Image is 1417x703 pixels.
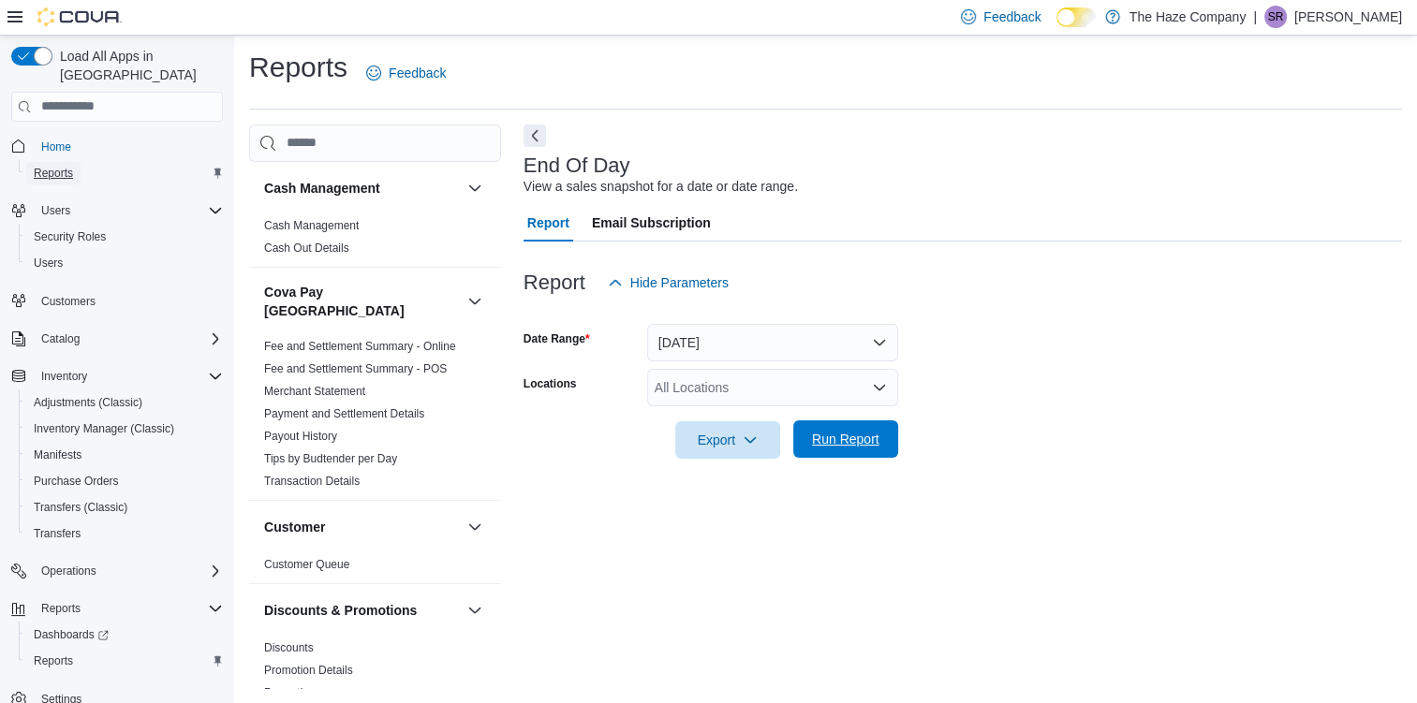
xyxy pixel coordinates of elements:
span: Purchase Orders [26,470,223,492]
span: Customers [41,294,96,309]
h3: Discounts & Promotions [264,601,417,620]
span: Dashboards [26,623,223,646]
a: Promotions [264,686,321,699]
a: Transaction Details [264,475,360,488]
button: Catalog [4,326,230,352]
button: Inventory [4,363,230,389]
button: Users [34,199,78,222]
a: Purchase Orders [26,470,126,492]
span: Customers [34,289,223,313]
button: Next [524,124,546,147]
span: Reports [34,653,73,668]
button: Export [675,421,780,459]
span: Security Roles [34,229,106,244]
span: Operations [41,564,96,579]
span: Transfers (Classic) [34,500,127,515]
span: Operations [34,560,223,582]
span: Users [26,252,223,274]
button: Inventory Manager (Classic) [19,416,230,442]
button: Discounts & Promotions [264,601,460,620]
span: Transfers (Classic) [26,496,223,519]
button: Adjustments (Classic) [19,389,230,416]
h3: Customer [264,518,325,536]
img: Cova [37,7,122,26]
button: Reports [4,595,230,622]
span: Merchant Statement [264,384,365,399]
span: Manifests [34,447,81,462]
span: Dashboards [34,627,109,642]
a: Feedback [359,54,453,92]
button: Security Roles [19,224,230,250]
span: Inventory Manager (Classic) [34,421,174,436]
button: Transfers (Classic) [19,494,230,520]
span: Reports [34,166,73,181]
button: Catalog [34,328,87,350]
a: Customers [34,290,103,313]
span: Hide Parameters [630,273,729,292]
button: Discounts & Promotions [464,599,486,622]
span: Catalog [34,328,223,350]
p: [PERSON_NAME] [1294,6,1402,28]
label: Locations [524,376,577,391]
a: Cash Management [264,219,359,232]
button: Users [4,198,230,224]
a: Adjustments (Classic) [26,391,150,414]
button: Operations [4,558,230,584]
a: Promotion Details [264,664,353,677]
span: Report [527,204,569,242]
button: Cova Pay [GEOGRAPHIC_DATA] [264,283,460,320]
h3: End Of Day [524,154,630,177]
button: Home [4,133,230,160]
button: Run Report [793,420,898,458]
span: Transfers [26,522,223,545]
button: Transfers [19,520,230,547]
span: Users [34,256,63,271]
a: Fee and Settlement Summary - POS [264,362,447,375]
span: SR [1268,6,1284,28]
span: Cash Management [264,218,359,233]
span: Payment and Settlement Details [264,406,424,421]
a: Dashboards [26,623,116,646]
button: Cash Management [464,177,486,199]
p: | [1253,6,1257,28]
span: Export [686,421,769,459]
span: Load All Apps in [GEOGRAPHIC_DATA] [52,47,223,84]
button: Reports [34,597,88,620]
a: Home [34,136,79,158]
div: Cova Pay [GEOGRAPHIC_DATA] [249,335,501,500]
span: Promotions [264,685,321,700]
button: Customer [264,518,460,536]
a: Dashboards [19,622,230,648]
a: Transfers [26,522,88,545]
a: Customer Queue [264,558,349,571]
span: Home [34,135,223,158]
a: Payout History [264,430,337,443]
button: [DATE] [647,324,898,361]
a: Inventory Manager (Classic) [26,417,182,440]
span: Adjustments (Classic) [26,391,223,414]
span: Catalog [41,331,80,346]
h3: Report [524,271,585,294]
span: Inventory [34,365,223,388]
span: Cash Out Details [264,241,349,256]
span: Email Subscription [592,204,711,242]
span: Home [41,139,71,154]
div: View a sales snapshot for a date or date range. [524,177,798,197]
span: Reports [41,601,81,616]
span: Dark Mode [1056,27,1057,28]
a: Payment and Settlement Details [264,407,424,420]
span: Purchase Orders [34,474,119,489]
a: Transfers (Classic) [26,496,135,519]
a: Tips by Budtender per Day [264,452,397,465]
div: Customer [249,553,501,583]
span: Feedback [983,7,1041,26]
span: Adjustments (Classic) [34,395,142,410]
button: Hide Parameters [600,264,736,301]
span: Users [41,203,70,218]
button: Operations [34,560,104,582]
button: Reports [19,160,230,186]
button: Purchase Orders [19,468,230,494]
span: Customer Queue [264,557,349,572]
span: Tips by Budtender per Day [264,451,397,466]
a: Manifests [26,444,89,466]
